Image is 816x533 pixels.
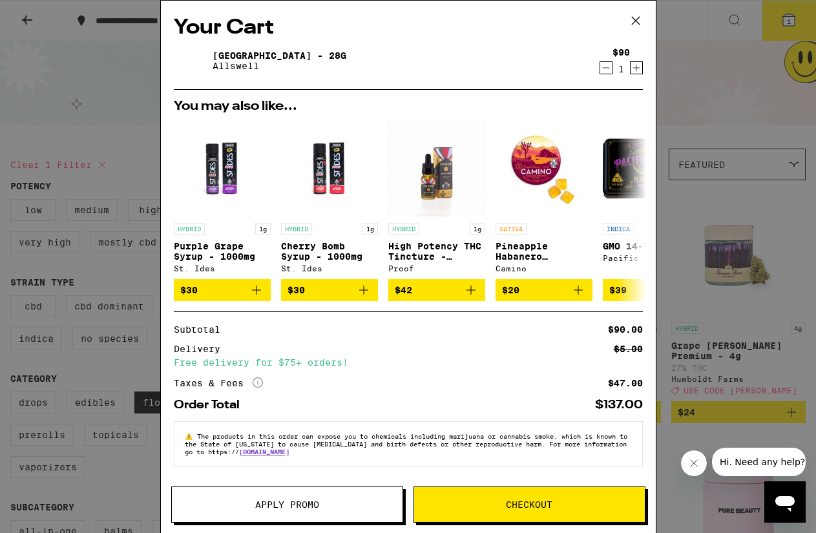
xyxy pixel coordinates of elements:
[388,120,485,216] img: Proof - High Potency THC Tincture - 1000mg
[388,241,485,262] p: High Potency THC Tincture - 1000mg
[506,500,552,509] span: Checkout
[470,223,485,235] p: 1g
[496,120,592,279] a: Open page for Pineapple Habanero Uplifting Gummies from Camino
[712,448,806,476] iframe: Message from company
[388,223,419,235] p: HYBRID
[413,486,645,523] button: Checkout
[239,448,289,455] a: [DOMAIN_NAME]
[174,43,210,79] img: Garden Grove - 28g
[496,120,592,216] img: Camino - Pineapple Habanero Uplifting Gummies
[612,47,630,57] div: $90
[281,223,312,235] p: HYBRID
[600,61,612,74] button: Decrement
[288,285,305,295] span: $30
[281,264,378,273] div: St. Ides
[255,500,319,509] span: Apply Promo
[185,432,627,455] span: The products in this order can expose you to chemicals including marijuana or cannabis smoke, whi...
[213,50,346,61] a: [GEOGRAPHIC_DATA] - 28g
[608,325,643,334] div: $90.00
[681,450,707,476] iframe: Close message
[174,344,229,353] div: Delivery
[388,279,485,301] button: Add to bag
[614,344,643,353] div: $5.00
[603,120,700,216] img: Pacific Stone - GMO 14-Pack - 7g
[603,254,700,262] div: Pacific Stone
[174,120,271,216] img: St. Ides - Purple Grape Syrup - 1000mg
[174,377,263,389] div: Taxes & Fees
[496,264,592,273] div: Camino
[603,223,634,235] p: INDICA
[174,358,643,367] div: Free delivery for $75+ orders!
[174,120,271,279] a: Open page for Purple Grape Syrup - 1000mg from St. Ides
[496,241,592,262] p: Pineapple Habanero Uplifting Gummies
[609,285,627,295] span: $39
[213,61,346,71] p: Allswell
[174,325,229,334] div: Subtotal
[388,120,485,279] a: Open page for High Potency THC Tincture - 1000mg from Proof
[174,14,643,43] h2: Your Cart
[174,241,271,262] p: Purple Grape Syrup - 1000mg
[255,223,271,235] p: 1g
[281,241,378,262] p: Cherry Bomb Syrup - 1000mg
[764,481,806,523] iframe: Button to launch messaging window
[281,279,378,301] button: Add to bag
[603,279,700,301] button: Add to bag
[362,223,378,235] p: 1g
[185,432,197,440] span: ⚠️
[174,223,205,235] p: HYBRID
[174,399,249,411] div: Order Total
[612,64,630,74] div: 1
[281,120,378,216] img: St. Ides - Cherry Bomb Syrup - 1000mg
[496,279,592,301] button: Add to bag
[281,120,378,279] a: Open page for Cherry Bomb Syrup - 1000mg from St. Ides
[496,223,527,235] p: SATIVA
[395,285,412,295] span: $42
[174,264,271,273] div: St. Ides
[603,241,700,251] p: GMO 14-Pack - 7g
[595,399,643,411] div: $137.00
[630,61,643,74] button: Increment
[180,285,198,295] span: $30
[608,379,643,388] div: $47.00
[603,120,700,279] a: Open page for GMO 14-Pack - 7g from Pacific Stone
[174,100,643,113] h2: You may also like...
[171,486,403,523] button: Apply Promo
[388,264,485,273] div: Proof
[502,285,519,295] span: $20
[174,279,271,301] button: Add to bag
